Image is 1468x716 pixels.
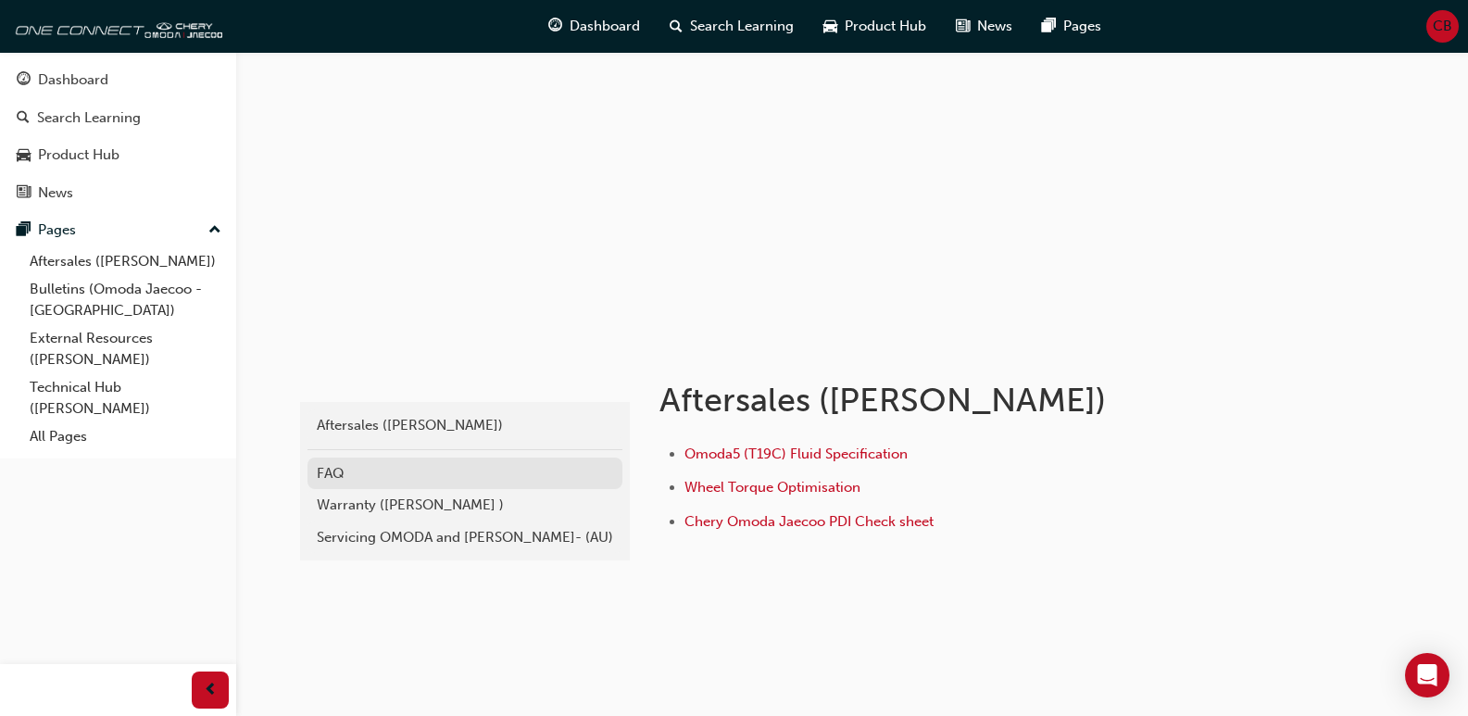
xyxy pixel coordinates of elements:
div: News [38,182,73,204]
div: Pages [38,220,76,241]
button: Pages [7,213,229,247]
span: guage-icon [548,15,562,38]
span: Product Hub [845,16,926,37]
span: search-icon [17,110,30,127]
div: Open Intercom Messenger [1405,653,1449,697]
a: search-iconSearch Learning [655,7,809,45]
div: Dashboard [38,69,108,91]
a: Product Hub [7,138,229,172]
span: news-icon [956,15,970,38]
span: News [977,16,1012,37]
span: car-icon [17,147,31,164]
button: CB [1426,10,1459,43]
a: All Pages [22,422,229,451]
div: Product Hub [38,144,119,166]
a: Wheel Torque Optimisation [684,479,860,496]
a: Chery Omoda Jaecoo PDI Check sheet [684,513,934,530]
div: Aftersales ([PERSON_NAME]) [317,415,613,436]
div: Servicing OMODA and [PERSON_NAME]- (AU) [317,527,613,548]
a: FAQ [307,458,622,490]
span: CB [1433,16,1452,37]
a: Bulletins (Omoda Jaecoo - [GEOGRAPHIC_DATA]) [22,275,229,324]
a: Technical Hub ([PERSON_NAME]) [22,373,229,422]
a: Omoda5 (T19C) Fluid Specification [684,446,908,462]
span: Dashboard [570,16,640,37]
h1: Aftersales ([PERSON_NAME]) [659,380,1267,421]
a: Search Learning [7,101,229,135]
img: oneconnect [9,7,222,44]
a: Aftersales ([PERSON_NAME]) [22,247,229,276]
a: Aftersales ([PERSON_NAME]) [307,409,622,442]
a: Dashboard [7,63,229,97]
span: search-icon [670,15,683,38]
span: prev-icon [204,679,218,702]
span: Pages [1063,16,1101,37]
div: Warranty ([PERSON_NAME] ) [317,495,613,516]
a: Warranty ([PERSON_NAME] ) [307,489,622,521]
a: car-iconProduct Hub [809,7,941,45]
span: Search Learning [690,16,794,37]
span: pages-icon [1042,15,1056,38]
div: FAQ [317,463,613,484]
span: pages-icon [17,222,31,239]
span: news-icon [17,185,31,202]
a: pages-iconPages [1027,7,1116,45]
button: DashboardSearch LearningProduct HubNews [7,59,229,213]
span: up-icon [208,219,221,243]
a: news-iconNews [941,7,1027,45]
a: Servicing OMODA and [PERSON_NAME]- (AU) [307,521,622,554]
a: News [7,176,229,210]
span: car-icon [823,15,837,38]
span: guage-icon [17,72,31,89]
a: External Resources ([PERSON_NAME]) [22,324,229,373]
div: Search Learning [37,107,141,129]
a: guage-iconDashboard [533,7,655,45]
